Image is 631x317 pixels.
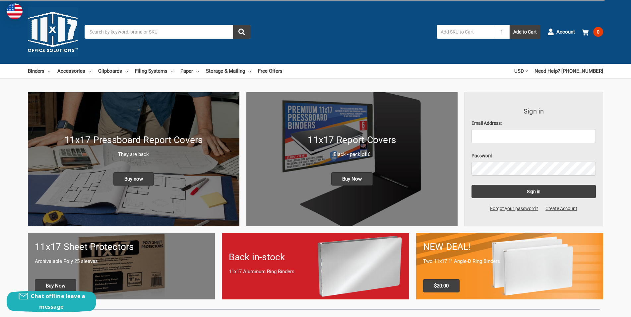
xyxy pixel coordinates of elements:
a: Forgot your password? [486,205,542,212]
span: Account [556,28,575,36]
span: $20.00 [423,279,460,292]
p: Black - pack of 6 [253,151,451,158]
input: Search by keyword, brand or SKU [85,25,250,39]
a: 11x17 sheet protectors 11x17 Sheet Protectors Archivalable Poly 25 sleeves Buy Now [28,233,215,299]
button: Add to Cart [510,25,540,39]
a: Accessories [57,64,91,78]
img: 11x17.com [28,7,78,57]
p: Archivalable Poly 25 sleeves [35,258,208,265]
h1: 11x17 Pressboard Report Covers [35,133,232,147]
a: Clipboards [98,64,128,78]
a: USD [514,64,528,78]
p: 11x17 Aluminum Ring Binders [229,268,402,276]
h3: Sign in [472,106,596,116]
a: 0 [582,23,603,40]
p: They are back [35,151,232,158]
a: Binders [28,64,50,78]
p: Two 11x17 1" Angle-D Ring Binders [423,258,596,265]
span: Buy Now [35,279,76,292]
img: New 11x17 Pressboard Binders [28,92,239,226]
a: Storage & Mailing [206,64,251,78]
a: 11x17 Report Covers 11x17 Report Covers Black - pack of 6 Buy Now [246,92,458,226]
input: Sign in [472,185,596,198]
label: Email Address: [472,120,596,127]
a: Free Offers [258,64,283,78]
h1: 11x17 Sheet Protectors [35,240,208,254]
a: New 11x17 Pressboard Binders 11x17 Pressboard Report Covers They are back Buy now [28,92,239,226]
span: Chat offline leave a message [31,292,85,310]
input: Add SKU to Cart [437,25,494,39]
img: duty and tax information for United States [7,3,23,19]
button: Chat offline leave a message [7,291,96,312]
a: Create Account [542,205,581,212]
h1: Back in-stock [229,250,402,264]
a: Paper [180,64,199,78]
a: Account [547,23,575,40]
span: Buy Now [331,172,373,186]
a: Need Help? [PHONE_NUMBER] [535,64,603,78]
label: Password: [472,152,596,159]
h1: 11x17 Report Covers [253,133,451,147]
a: Filing Systems [135,64,173,78]
h1: NEW DEAL! [423,240,596,254]
a: Back in-stock 11x17 Aluminum Ring Binders [222,233,409,299]
a: 11x17 Binder 2-pack only $20.00 NEW DEAL! Two 11x17 1" Angle-D Ring Binders $20.00 [416,233,603,299]
span: 0 [593,27,603,37]
span: Buy now [113,172,154,186]
img: 11x17 Report Covers [246,92,458,226]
